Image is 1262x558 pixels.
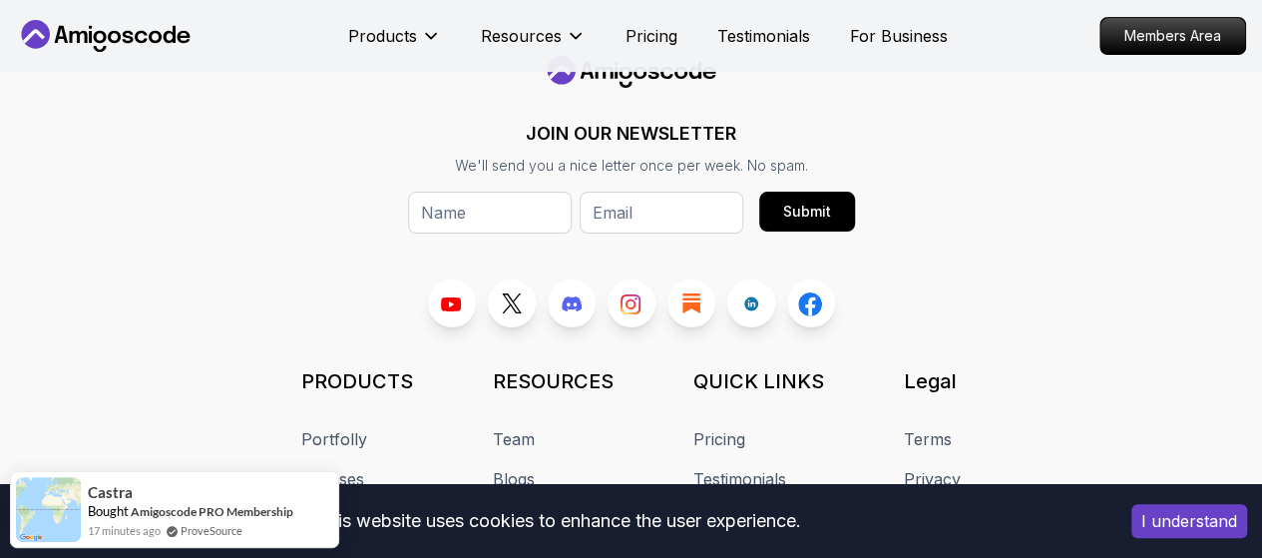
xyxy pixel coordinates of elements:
[408,120,855,148] h3: JOIN OUR NEWSLETTER
[850,24,948,48] a: For Business
[408,192,572,234] input: Name
[348,24,417,48] p: Products
[301,367,413,395] h3: PRODUCTS
[608,279,655,327] a: Instagram link
[548,279,596,327] a: Discord link
[626,24,677,48] a: Pricing
[787,279,835,327] a: Facebook link
[88,522,161,539] span: 17 minutes ago
[693,467,786,491] a: Testimonials
[693,367,824,395] h3: QUICK LINKS
[348,24,441,64] button: Products
[580,192,743,234] input: Email
[493,427,535,451] a: Team
[727,279,775,327] a: LinkedIn link
[904,467,961,491] a: Privacy
[1099,17,1246,55] a: Members Area
[488,279,536,327] a: Twitter link
[88,484,133,501] span: Castra
[428,279,476,327] a: Youtube link
[904,427,952,451] a: Terms
[16,477,81,542] img: provesource social proof notification image
[493,467,535,491] a: Blogs
[667,279,715,327] a: Blog link
[783,202,831,222] div: Submit
[904,367,961,395] h3: Legal
[481,24,586,64] button: Resources
[481,24,562,48] p: Resources
[15,499,1101,543] div: This website uses cookies to enhance the user experience.
[408,156,855,176] p: We'll send you a nice letter once per week. No spam.
[131,504,293,519] a: Amigoscode PRO Membership
[693,427,745,451] a: Pricing
[181,524,242,537] a: ProveSource
[301,467,364,491] a: Courses
[1131,504,1247,538] button: Accept cookies
[493,367,614,395] h3: RESOURCES
[717,24,810,48] a: Testimonials
[88,503,129,519] span: Bought
[1100,18,1245,54] p: Members Area
[301,427,367,451] a: Portfolly
[759,192,855,232] button: Submit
